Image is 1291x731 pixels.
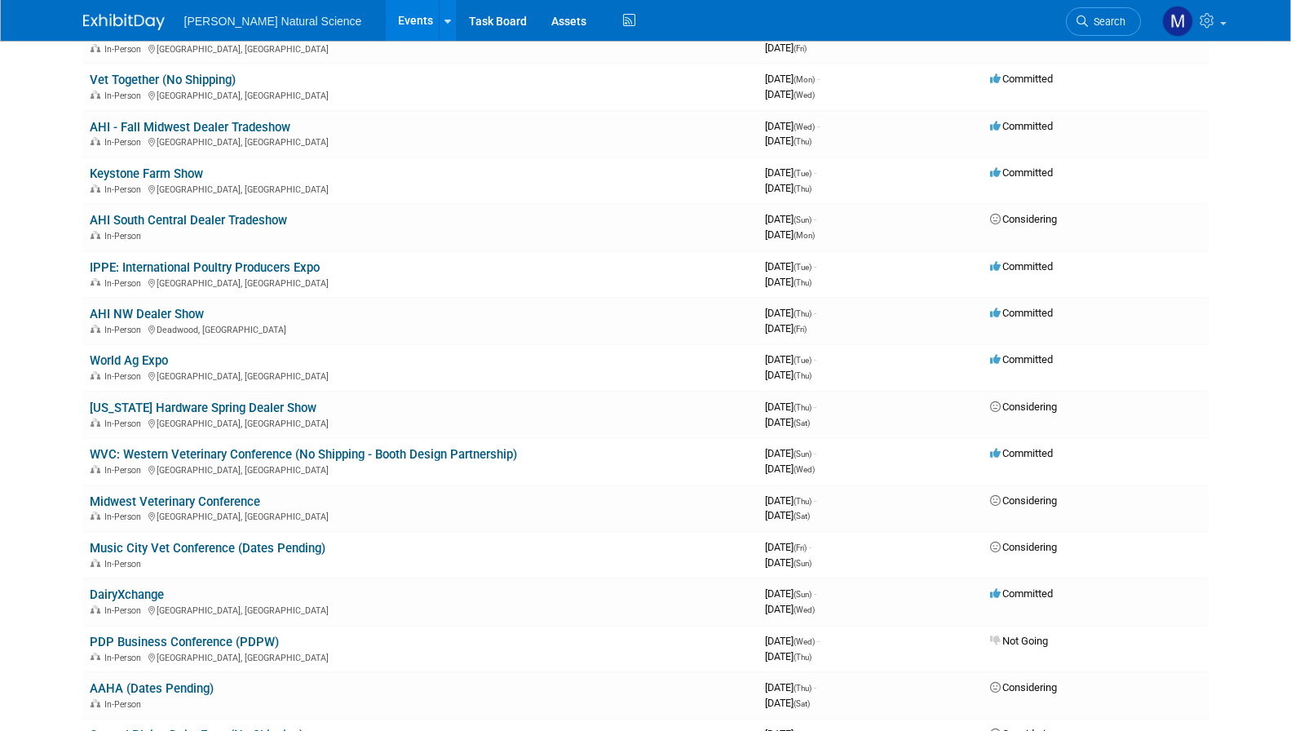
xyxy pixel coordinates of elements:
span: In-Person [104,699,146,710]
a: AHI NW Dealer Show [90,307,204,321]
span: (Mon) [794,231,815,240]
a: AHI - Fall Midwest Dealer Tradeshow [90,120,290,135]
span: [DATE] [765,587,816,600]
span: Committed [990,73,1053,85]
span: (Sun) [794,559,811,568]
a: IPPE: International Poultry Producers Expo [90,260,320,275]
span: (Thu) [794,497,811,506]
span: [DATE] [765,88,815,100]
span: - [814,307,816,319]
span: [DATE] [765,42,807,54]
span: In-Person [104,44,146,55]
span: (Sat) [794,419,810,428]
span: [DATE] [765,276,811,288]
span: - [817,73,820,85]
span: In-Person [104,278,146,289]
span: (Wed) [794,122,815,131]
span: (Sun) [794,590,811,599]
span: (Tue) [794,356,811,365]
span: (Thu) [794,184,811,193]
img: In-Person Event [91,137,100,145]
img: In-Person Event [91,325,100,333]
span: Committed [990,307,1053,319]
span: - [817,635,820,647]
span: (Thu) [794,137,811,146]
span: Not Going [990,635,1048,647]
span: - [814,447,816,459]
span: Committed [990,353,1053,365]
span: Considering [990,494,1057,507]
img: In-Person Event [91,371,100,379]
div: [GEOGRAPHIC_DATA], [GEOGRAPHIC_DATA] [90,416,752,429]
a: Vet Together (No Shipping) [90,73,236,87]
span: Considering [990,541,1057,553]
span: [DATE] [765,322,807,334]
div: [GEOGRAPHIC_DATA], [GEOGRAPHIC_DATA] [90,603,752,616]
span: (Fri) [794,44,807,53]
span: [DATE] [765,135,811,147]
span: In-Person [104,419,146,429]
span: In-Person [104,231,146,241]
span: [DATE] [765,556,811,569]
span: - [817,120,820,132]
span: - [814,401,816,413]
div: [GEOGRAPHIC_DATA], [GEOGRAPHIC_DATA] [90,509,752,522]
span: (Thu) [794,684,811,693]
span: In-Person [104,559,146,569]
div: [GEOGRAPHIC_DATA], [GEOGRAPHIC_DATA] [90,88,752,101]
span: (Sat) [794,512,810,521]
span: Committed [990,166,1053,179]
span: [DATE] [765,697,810,709]
span: [DATE] [765,307,816,319]
span: (Mon) [794,75,815,84]
span: - [809,541,811,553]
div: [GEOGRAPHIC_DATA], [GEOGRAPHIC_DATA] [90,650,752,663]
span: In-Person [104,184,146,195]
span: - [814,494,816,507]
span: - [814,353,816,365]
div: [GEOGRAPHIC_DATA], [GEOGRAPHIC_DATA] [90,369,752,382]
span: Considering [990,401,1057,413]
span: (Thu) [794,309,811,318]
img: In-Person Event [91,559,100,567]
a: Music City Vet Conference (Dates Pending) [90,541,325,556]
span: (Wed) [794,637,815,646]
a: DairyXchange [90,587,164,602]
a: [US_STATE] Hardware Spring Dealer Show [90,401,316,415]
span: [DATE] [765,353,816,365]
span: In-Person [104,325,146,335]
span: Considering [990,213,1057,225]
span: - [814,213,816,225]
a: Midwest Veterinary Conference [90,494,260,509]
img: In-Person Event [91,91,100,99]
span: [DATE] [765,416,810,428]
a: Search [1066,7,1141,36]
img: In-Person Event [91,44,100,52]
span: [DATE] [765,650,811,662]
span: (Tue) [794,169,811,178]
span: (Fri) [794,543,807,552]
span: [DATE] [765,228,815,241]
div: Deadwood, [GEOGRAPHIC_DATA] [90,322,752,335]
span: (Thu) [794,653,811,662]
span: - [814,166,816,179]
span: - [814,587,816,600]
span: [DATE] [765,213,816,225]
div: [GEOGRAPHIC_DATA], [GEOGRAPHIC_DATA] [90,463,752,476]
img: In-Person Event [91,512,100,520]
img: In-Person Event [91,419,100,427]
img: In-Person Event [91,699,100,707]
img: In-Person Event [91,278,100,286]
span: In-Person [104,137,146,148]
span: [DATE] [765,73,820,85]
span: [DATE] [765,447,816,459]
img: Meggie Asche [1162,6,1193,37]
span: (Wed) [794,465,815,474]
span: Committed [990,260,1053,272]
div: [GEOGRAPHIC_DATA], [GEOGRAPHIC_DATA] [90,182,752,195]
span: (Wed) [794,91,815,100]
span: Committed [990,120,1053,132]
a: WVC: Western Veterinary Conference (No Shipping - Booth Design Partnership) [90,447,517,462]
span: (Sun) [794,215,811,224]
span: In-Person [104,512,146,522]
